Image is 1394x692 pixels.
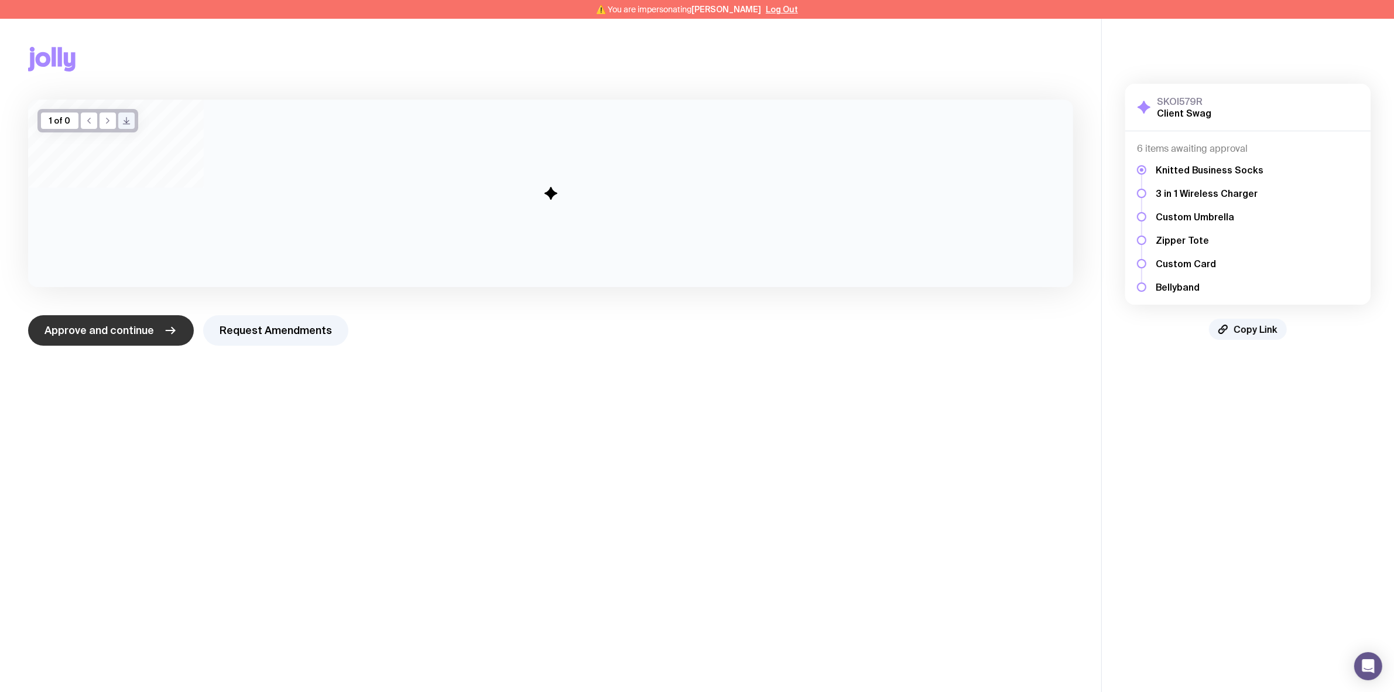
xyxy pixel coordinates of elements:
button: Log Out [766,5,798,14]
div: Open Intercom Messenger [1354,652,1382,680]
h3: SKOI579R [1157,96,1211,107]
span: ⚠️ You are impersonating [596,5,761,14]
button: />/> [118,113,135,129]
h5: Custom Card [1156,258,1263,270]
button: Copy Link [1209,319,1287,340]
div: 1 of 0 [41,113,78,129]
h5: Knitted Business Socks [1156,164,1263,176]
g: /> /> [124,118,130,124]
button: Approve and continue [28,315,194,346]
span: [PERSON_NAME] [691,5,761,14]
h5: Bellyband [1156,281,1263,293]
h4: 6 items awaiting approval [1137,143,1359,155]
span: Approve and continue [44,323,154,338]
span: Copy Link [1234,323,1277,335]
h5: Zipper Tote [1156,234,1263,246]
h5: 3 in 1 Wireless Charger [1156,188,1263,199]
h2: Client Swag [1157,107,1211,119]
button: Request Amendments [203,315,348,346]
h5: Custom Umbrella [1156,211,1263,223]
